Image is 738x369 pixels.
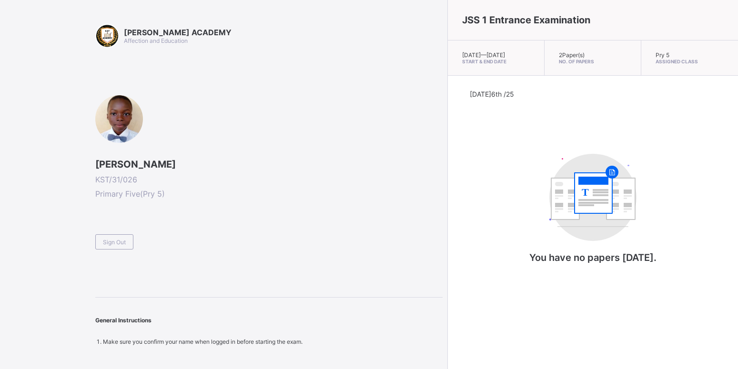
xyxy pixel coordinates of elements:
span: Make sure you confirm your name when logged in before starting the exam. [103,338,303,345]
span: KST/31/026 [95,175,443,184]
span: Primary Five ( Pry 5 ) [95,189,443,199]
span: Affection and Education [124,37,188,44]
span: [PERSON_NAME] ACADEMY [124,28,232,37]
p: You have no papers [DATE]. [498,252,688,263]
span: [PERSON_NAME] [95,159,443,170]
span: Pry 5 [656,51,669,59]
span: No. of Papers [559,59,627,64]
span: [DATE] 6th /25 [470,90,514,98]
tspan: T [582,186,589,198]
span: [DATE] — [DATE] [462,51,505,59]
span: General Instructions [95,317,152,324]
span: 2 Paper(s) [559,51,585,59]
span: Start & End Date [462,59,530,64]
span: Assigned Class [656,59,724,64]
div: You have no papers today. [498,144,688,282]
span: Sign Out [103,239,126,246]
span: JSS 1 Entrance Examination [462,14,590,26]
